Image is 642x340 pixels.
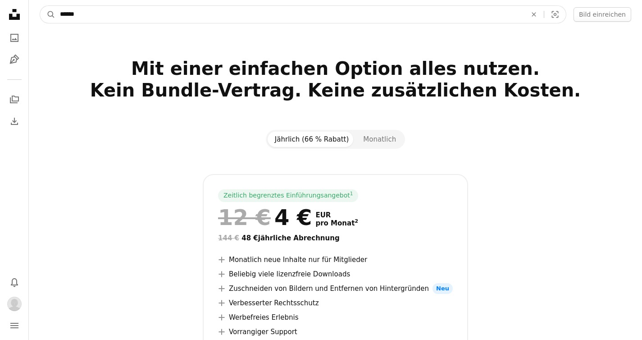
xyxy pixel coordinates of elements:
button: Bild einreichen [574,7,631,22]
li: Zuschneiden von Bildern und Entfernen von Hintergründen [218,283,453,294]
div: 48 € jährliche Abrechnung [218,233,453,244]
li: Verbesserter Rechtsschutz [218,298,453,308]
sup: 1 [350,191,353,196]
a: Fotos [5,29,23,47]
a: Bisherige Downloads [5,112,23,130]
a: Grafiken [5,51,23,69]
button: Löschen [524,6,544,23]
span: EUR [315,211,358,219]
h2: Mit einer einfachen Option alles nutzen. Kein Bundle-Vertrag. Keine zusätzlichen Kosten. [44,58,628,123]
li: Monatlich neue Inhalte nur für Mitglieder [218,254,453,265]
li: Werbefreies Erlebnis [218,312,453,323]
button: Unsplash suchen [40,6,55,23]
li: Vorrangiger Support [218,326,453,337]
a: Kollektionen [5,91,23,109]
span: Neu [433,283,453,294]
a: Startseite — Unsplash [5,5,23,25]
sup: 2 [355,218,358,224]
li: Beliebig viele lizenzfreie Downloads [218,269,453,280]
button: Profil [5,295,23,313]
span: 144 € [218,234,239,242]
button: Visuelle Suche [544,6,566,23]
button: Monatlich [356,132,403,147]
button: Benachrichtigungen [5,273,23,291]
form: Finden Sie Bildmaterial auf der ganzen Webseite [40,5,566,23]
button: Jährlich (66 % Rabatt) [268,132,356,147]
div: Zeitlich begrenztes Einführungsangebot [218,189,358,202]
img: Avatar von Benutzer Isabelle Riede [7,297,22,311]
a: 2 [353,219,360,227]
span: 12 € [218,206,271,229]
a: 1 [348,191,355,200]
div: 4 € [218,206,312,229]
span: pro Monat [315,219,358,227]
button: Menü [5,317,23,335]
